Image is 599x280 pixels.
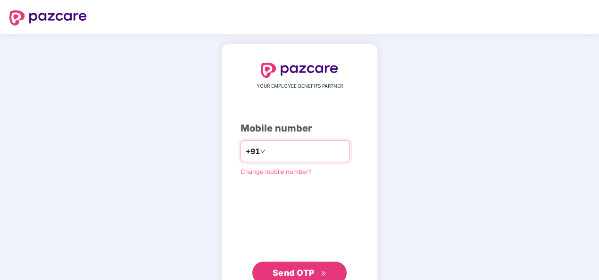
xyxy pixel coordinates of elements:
img: logo [9,10,87,25]
a: Change mobile number? [241,168,312,175]
span: Send OTP [273,268,315,278]
span: double-right [321,271,327,277]
span: down [260,148,266,154]
span: +91 [246,146,260,157]
span: YOUR EMPLOYEE BENEFITS PARTNER [257,82,343,90]
div: Mobile number [241,121,358,136]
img: logo [261,63,338,78]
